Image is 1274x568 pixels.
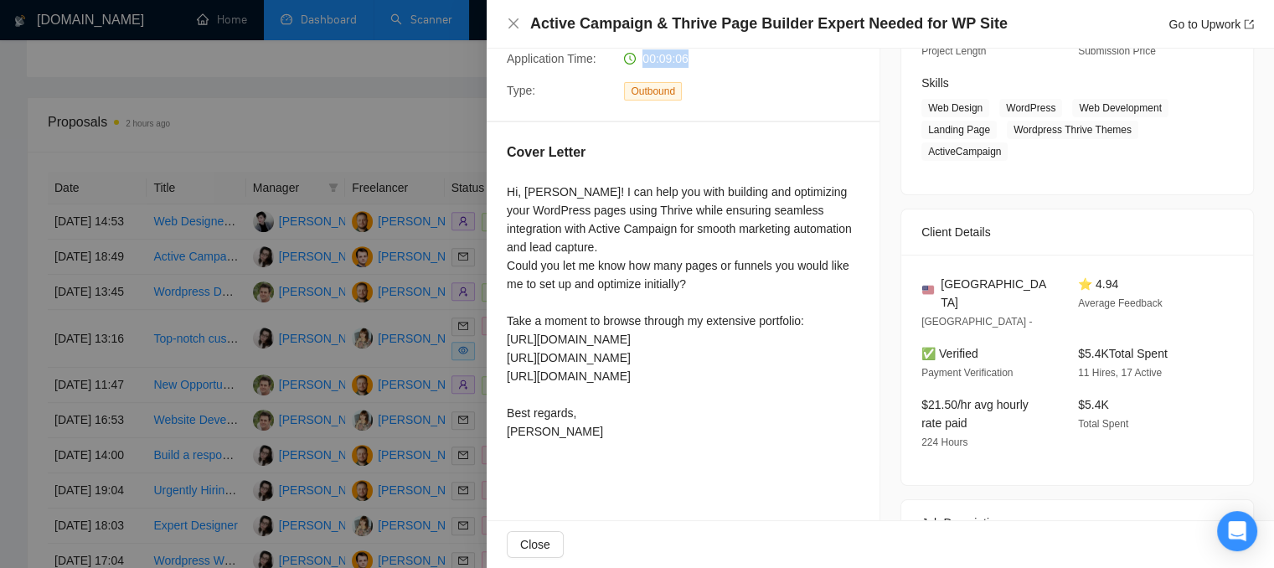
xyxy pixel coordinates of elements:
h4: Active Campaign & Thrive Page Builder Expert Needed for WP Site [530,13,1008,34]
span: Project Length [921,45,986,57]
img: 🇺🇸 [922,284,934,296]
span: Web Design [921,99,989,117]
span: WordPress [999,99,1062,117]
span: Wordpress Thrive Themes [1007,121,1138,139]
span: Landing Page [921,121,997,139]
a: Go to Upworkexport [1168,18,1254,31]
span: close [507,17,520,30]
span: ✅ Verified [921,347,978,360]
span: Total Spent [1078,418,1128,430]
div: Client Details [921,209,1233,255]
span: Skills [921,76,949,90]
span: 224 Hours [921,436,967,448]
span: Type: [507,84,535,97]
span: Payment Verification [921,367,1013,379]
span: [GEOGRAPHIC_DATA] - [921,316,1032,328]
span: Application Time: [507,52,596,65]
span: [GEOGRAPHIC_DATA] [941,275,1051,312]
span: Average Feedback [1078,297,1163,309]
button: Close [507,531,564,558]
h5: Cover Letter [507,142,585,163]
span: ⭐ 4.94 [1078,277,1118,291]
span: $5.4K [1078,398,1109,411]
span: Close [520,535,550,554]
span: 11 Hires, 17 Active [1078,367,1162,379]
span: Submission Price [1078,45,1156,57]
button: Close [507,17,520,31]
span: ActiveCampaign [921,142,1008,161]
span: clock-circle [624,53,636,65]
span: 00:09:06 [642,52,689,65]
span: $21.50/hr avg hourly rate paid [921,398,1029,430]
span: Web Development [1072,99,1168,117]
div: Hi, [PERSON_NAME]! I can help you with building and optimizing your WordPress pages using Thrive ... [507,183,859,441]
div: Job Description [921,500,1233,545]
span: Outbound [624,82,682,101]
div: Open Intercom Messenger [1217,511,1257,551]
span: export [1244,19,1254,29]
span: $5.4K Total Spent [1078,347,1168,360]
